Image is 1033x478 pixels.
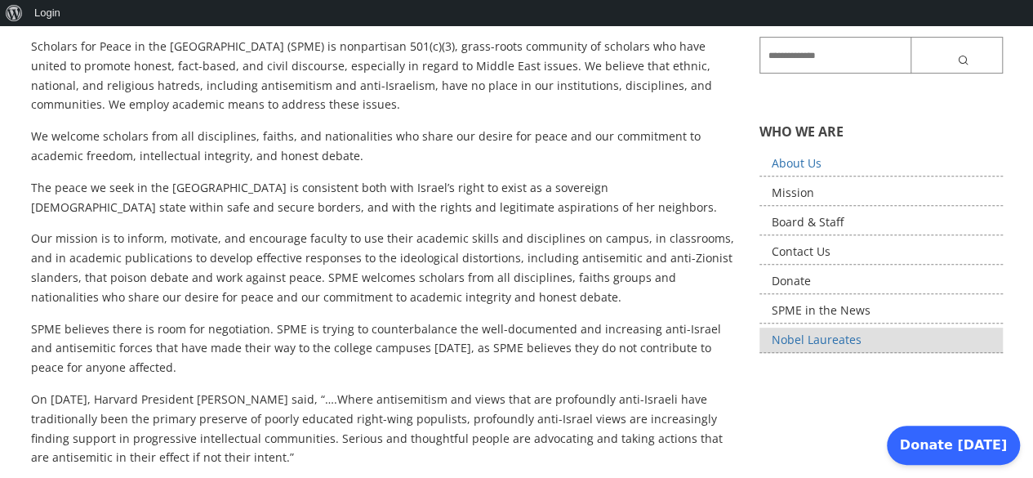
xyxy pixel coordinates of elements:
h5: WHO WE ARE [759,123,1003,141]
p: Our mission is to inform, motivate, and encourage faculty to use their academic skills and discip... [31,229,736,306]
p: We welcome scholars from all disciplines, faiths, and nationalities who share our desire for peac... [31,127,736,166]
p: Scholars for Peace in the [GEOGRAPHIC_DATA] (SPME) is nonpartisan 501(c)(3), grass-roots communit... [31,37,736,114]
a: SPME in the News [759,298,1003,324]
a: Contact Us [759,239,1003,265]
p: On [DATE], Harvard President [PERSON_NAME] said, “….Where antisemitism and views that are profoun... [31,390,736,467]
a: Nobel Laureates [759,328,1003,353]
a: Mission [759,181,1003,206]
a: Board & Staff [759,210,1003,235]
p: The peace we seek in the [GEOGRAPHIC_DATA] is consistent both with Israel’s right to exist as a s... [31,178,736,217]
a: Donate [759,269,1003,294]
a: About Us [759,151,1003,176]
p: SPME believes there is room for negotiation. SPME is trying to counterbalance the well-documented... [31,319,736,377]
